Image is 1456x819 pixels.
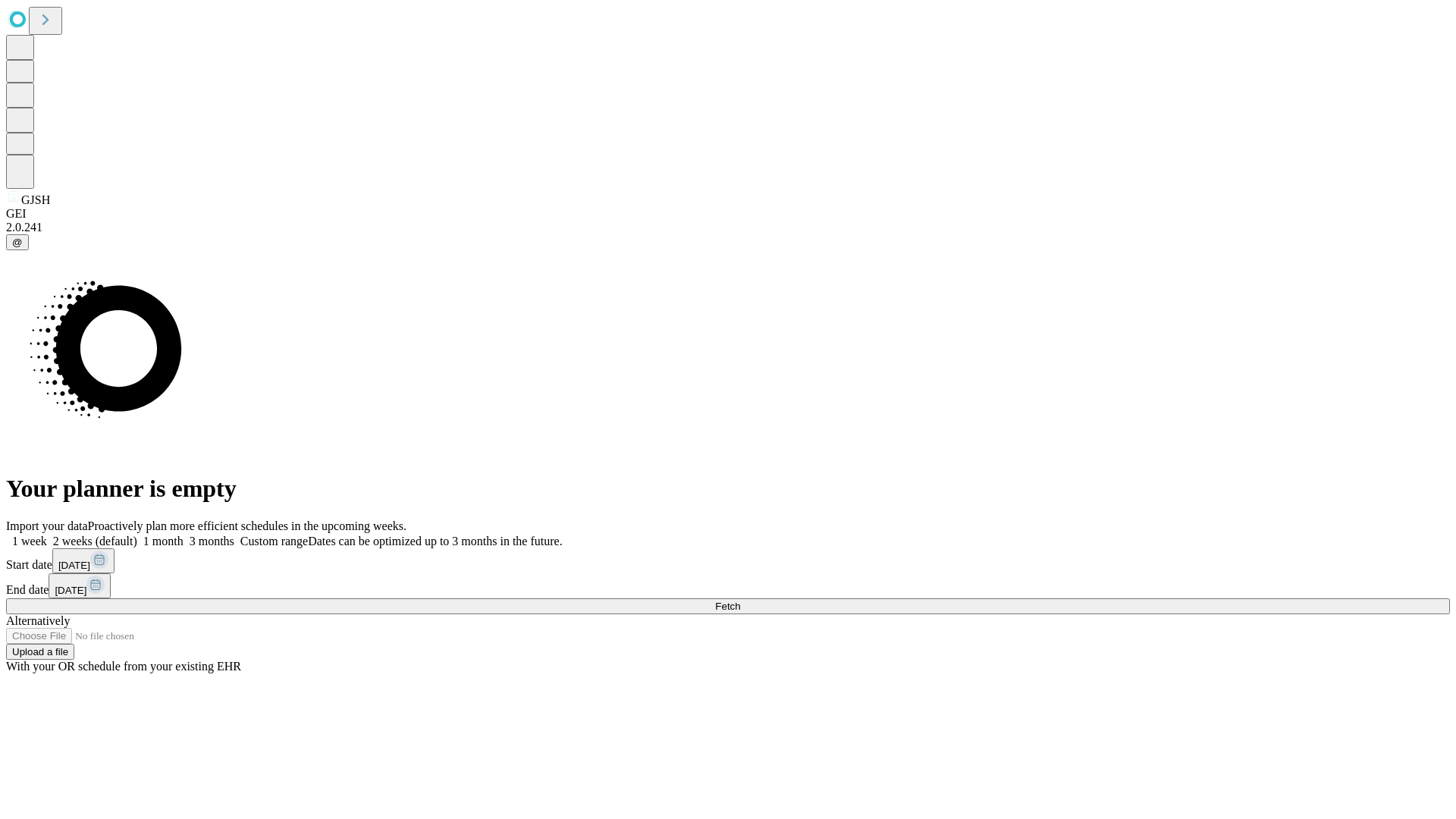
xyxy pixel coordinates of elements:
span: [DATE] [55,585,86,596]
span: @ [12,237,23,248]
span: Custom range [240,535,308,548]
span: GJSH [21,193,50,206]
span: 3 months [190,535,234,548]
button: Fetch [6,598,1450,614]
span: Proactively plan more efficient schedules in the upcoming weeks. [88,519,406,532]
button: @ [6,234,29,250]
button: [DATE] [49,573,111,598]
span: 1 week [12,535,47,548]
span: Alternatively [6,614,70,627]
span: 2 weeks (default) [53,535,137,548]
button: [DATE] [52,548,115,573]
div: 2.0.241 [6,221,1450,234]
span: With your OR schedule from your existing EHR [6,660,241,673]
span: 1 month [143,535,184,548]
span: Dates can be optimized up to 3 months in the future. [308,535,562,548]
div: End date [6,573,1450,598]
div: Start date [6,548,1450,573]
h1: Your planner is empty [6,475,1450,503]
span: [DATE] [58,560,90,571]
div: GEI [6,207,1450,221]
button: Upload a file [6,644,74,660]
span: Import your data [6,519,88,532]
span: Fetch [715,601,740,612]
